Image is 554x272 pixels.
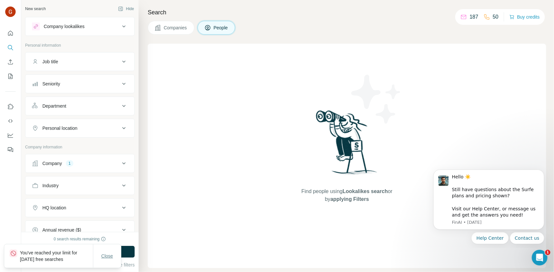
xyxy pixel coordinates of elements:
button: Feedback [5,144,16,156]
div: New search [25,6,46,12]
div: Job title [42,58,58,65]
h4: Search [148,8,546,17]
button: Department [25,98,134,114]
iframe: Intercom notifications message [424,164,554,248]
span: applying Filters [330,196,369,202]
img: Surfe Illustration - Stars [347,70,406,128]
p: Personal information [25,42,135,48]
img: Avatar [5,7,16,17]
button: Job title [25,54,134,69]
img: Surfe Illustration - Woman searching with binoculars [313,109,381,181]
p: 50 [493,13,499,21]
div: HQ location [42,204,66,211]
div: 1 [66,160,73,166]
span: People [214,24,229,31]
div: Department [42,103,66,109]
div: Seniority [42,81,60,87]
button: Company lookalikes [25,19,134,34]
button: Annual revenue ($) [25,222,134,238]
button: Use Surfe on LinkedIn [5,101,16,113]
span: Close [101,253,113,259]
span: 1 [545,250,550,255]
p: You've reached your limit for [DATE] free searches [20,249,93,263]
button: My lists [5,70,16,82]
span: Companies [164,24,187,31]
button: Hide [113,4,139,14]
div: Personal location [42,125,77,131]
button: Personal location [25,120,134,136]
button: Search [5,42,16,53]
span: Lookalikes search [343,189,388,194]
div: 0 search results remaining [54,236,106,242]
button: Enrich CSV [5,56,16,68]
iframe: Intercom live chat [532,250,547,265]
button: Use Surfe API [5,115,16,127]
p: Company information [25,144,135,150]
p: 187 [470,13,478,21]
button: Close [97,250,118,262]
button: Company1 [25,156,134,171]
div: Annual revenue ($) [42,227,81,233]
button: Buy credits [509,12,540,22]
button: Dashboard [5,129,16,141]
div: Industry [42,182,59,189]
span: Find people using or by [295,188,399,203]
div: Company lookalikes [44,23,84,30]
div: Company [42,160,62,167]
button: Quick start [5,27,16,39]
button: HQ location [25,200,134,216]
button: Seniority [25,76,134,92]
button: Industry [25,178,134,193]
